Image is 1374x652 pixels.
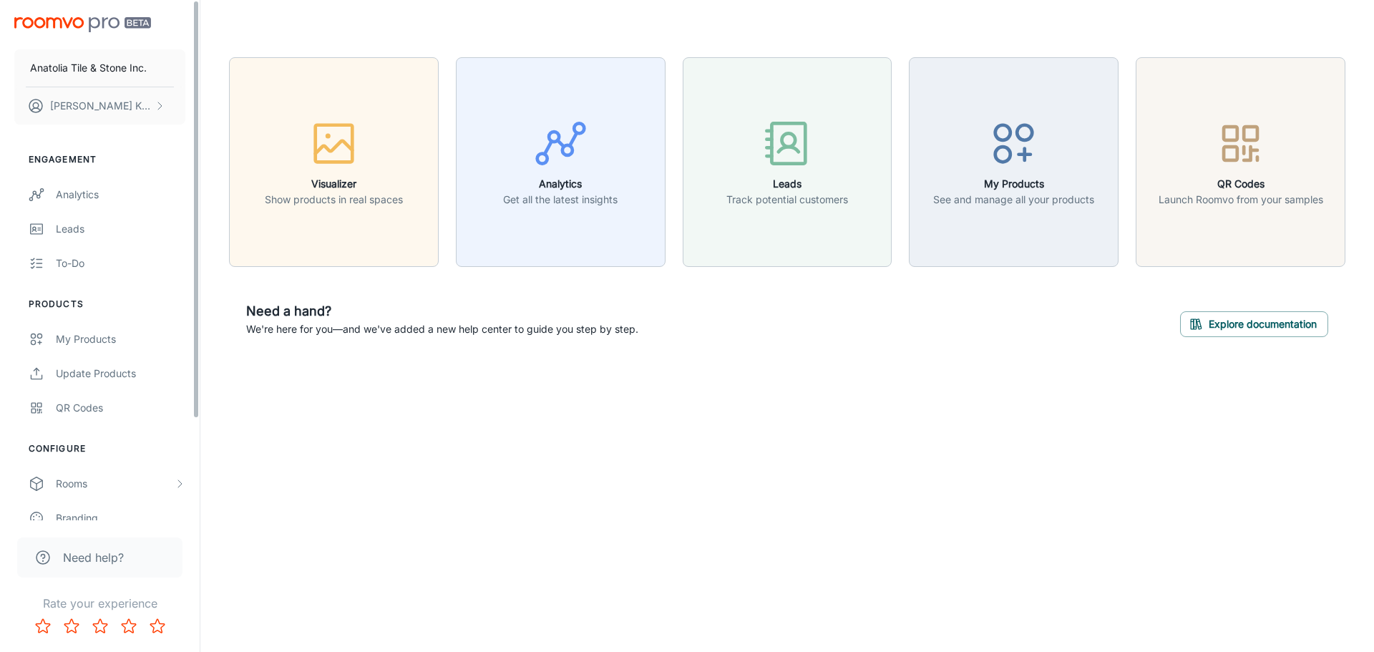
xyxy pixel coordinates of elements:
[726,192,848,208] p: Track potential customers
[50,98,151,114] p: [PERSON_NAME] Kundargi
[683,154,892,168] a: LeadsTrack potential customers
[456,154,666,168] a: AnalyticsGet all the latest insights
[56,221,185,237] div: Leads
[56,366,185,381] div: Update Products
[933,192,1094,208] p: See and manage all your products
[683,57,892,267] button: LeadsTrack potential customers
[246,301,638,321] h6: Need a hand?
[229,57,439,267] button: VisualizerShow products in real spaces
[1136,154,1345,168] a: QR CodesLaunch Roomvo from your samples
[1159,176,1323,192] h6: QR Codes
[14,49,185,87] button: Anatolia Tile & Stone Inc.
[726,176,848,192] h6: Leads
[14,87,185,125] button: [PERSON_NAME] Kundargi
[265,192,403,208] p: Show products in real spaces
[56,256,185,271] div: To-do
[456,57,666,267] button: AnalyticsGet all the latest insights
[909,57,1119,267] button: My ProductsSee and manage all your products
[909,154,1119,168] a: My ProductsSee and manage all your products
[30,60,147,76] p: Anatolia Tile & Stone Inc.
[503,176,618,192] h6: Analytics
[1180,311,1328,337] button: Explore documentation
[1136,57,1345,267] button: QR CodesLaunch Roomvo from your samples
[246,321,638,337] p: We're here for you—and we've added a new help center to guide you step by step.
[503,192,618,208] p: Get all the latest insights
[56,187,185,203] div: Analytics
[14,17,151,32] img: Roomvo PRO Beta
[265,176,403,192] h6: Visualizer
[1180,316,1328,330] a: Explore documentation
[1159,192,1323,208] p: Launch Roomvo from your samples
[56,400,185,416] div: QR Codes
[56,331,185,347] div: My Products
[933,176,1094,192] h6: My Products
